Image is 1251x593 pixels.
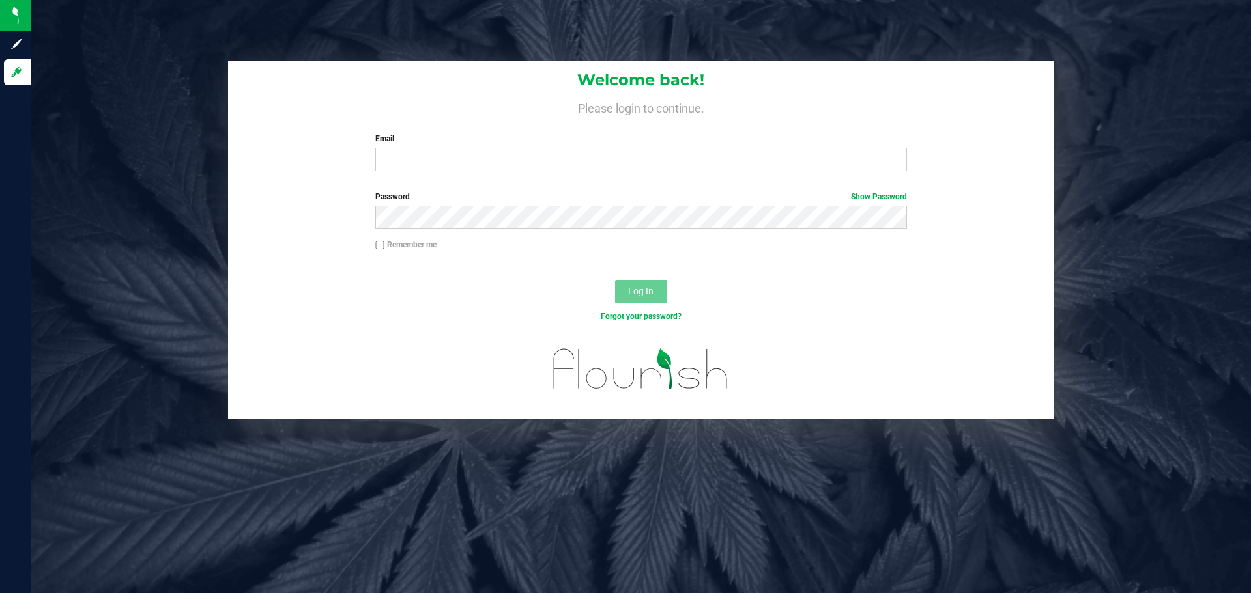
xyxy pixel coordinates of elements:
[375,133,906,145] label: Email
[10,66,23,79] inline-svg: Log in
[538,336,744,402] img: flourish_logo.svg
[628,286,654,296] span: Log In
[375,239,437,251] label: Remember me
[615,280,667,303] button: Log In
[228,72,1054,89] h1: Welcome back!
[10,38,23,51] inline-svg: Sign up
[375,192,410,201] span: Password
[601,312,682,321] a: Forgot your password?
[228,99,1054,115] h4: Please login to continue.
[375,241,384,250] input: Remember me
[851,192,907,201] a: Show Password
